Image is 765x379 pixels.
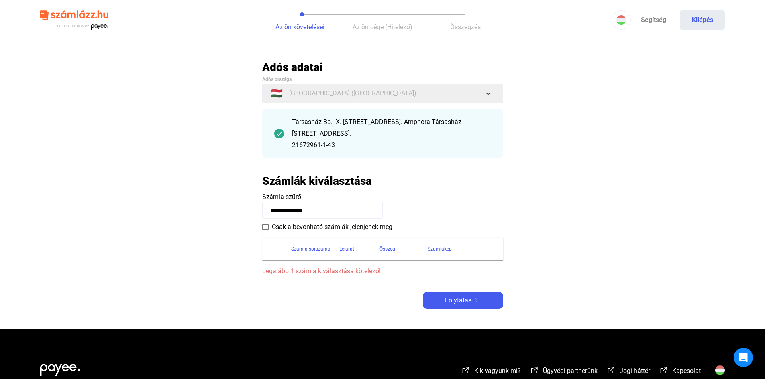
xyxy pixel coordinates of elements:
div: 21672961-1-43 [292,140,491,150]
a: external-link-whiteJogi háttér [606,368,650,376]
img: external-link-white [606,366,616,374]
h2: Számlák kiválasztása [262,174,372,188]
div: Open Intercom Messenger [734,348,753,367]
a: external-link-whiteKapcsolat [659,368,701,376]
a: external-link-whiteÜgyvédi partnerünk [530,368,598,376]
span: Ügyvédi partnerünk [543,367,598,375]
span: [GEOGRAPHIC_DATA] ([GEOGRAPHIC_DATA]) [289,89,416,98]
div: Számla sorszáma [291,244,330,254]
span: Kapcsolat [672,367,701,375]
button: Kilépés [680,10,725,30]
a: external-link-whiteKik vagyunk mi? [461,368,521,376]
span: Kik vagyunk mi? [474,367,521,375]
div: Összeg [379,244,428,254]
div: [STREET_ADDRESS]. [292,129,491,138]
span: Adós országa [262,77,292,82]
span: Összegzés [450,23,481,31]
button: 🇭🇺[GEOGRAPHIC_DATA] ([GEOGRAPHIC_DATA]) [262,84,503,103]
div: Lejárat [339,244,379,254]
button: Folytatásarrow-right-white [423,292,503,309]
div: Összeg [379,244,395,254]
span: Az ön cége (Hitelező) [353,23,412,31]
span: Csak a bevonható számlák jelenjenek meg [272,222,392,232]
h2: Adós adatai [262,60,503,74]
div: Társasház Bp. IX. [STREET_ADDRESS]. Amphora Társasház [292,117,491,127]
span: Legalább 1 számla kiválasztása kötelező! [262,266,503,276]
span: Jogi háttér [620,367,650,375]
button: HU [612,10,631,30]
a: Segítség [631,10,676,30]
span: Az ön követelései [275,23,324,31]
div: Lejárat [339,244,354,254]
img: external-link-white [530,366,539,374]
img: arrow-right-white [471,298,481,302]
img: checkmark-darker-green-circle [274,129,284,138]
div: Számlakép [428,244,452,254]
img: external-link-white [461,366,471,374]
span: Folytatás [445,296,471,305]
img: HU.svg [715,365,725,375]
img: external-link-white [659,366,669,374]
span: 🇭🇺 [271,89,283,98]
div: Számlakép [428,244,494,254]
div: Számla sorszáma [291,244,339,254]
img: szamlazzhu-logo [40,7,108,33]
img: white-payee-white-dot.svg [40,359,80,376]
span: Számla szűrő [262,193,301,201]
img: HU [616,15,626,25]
